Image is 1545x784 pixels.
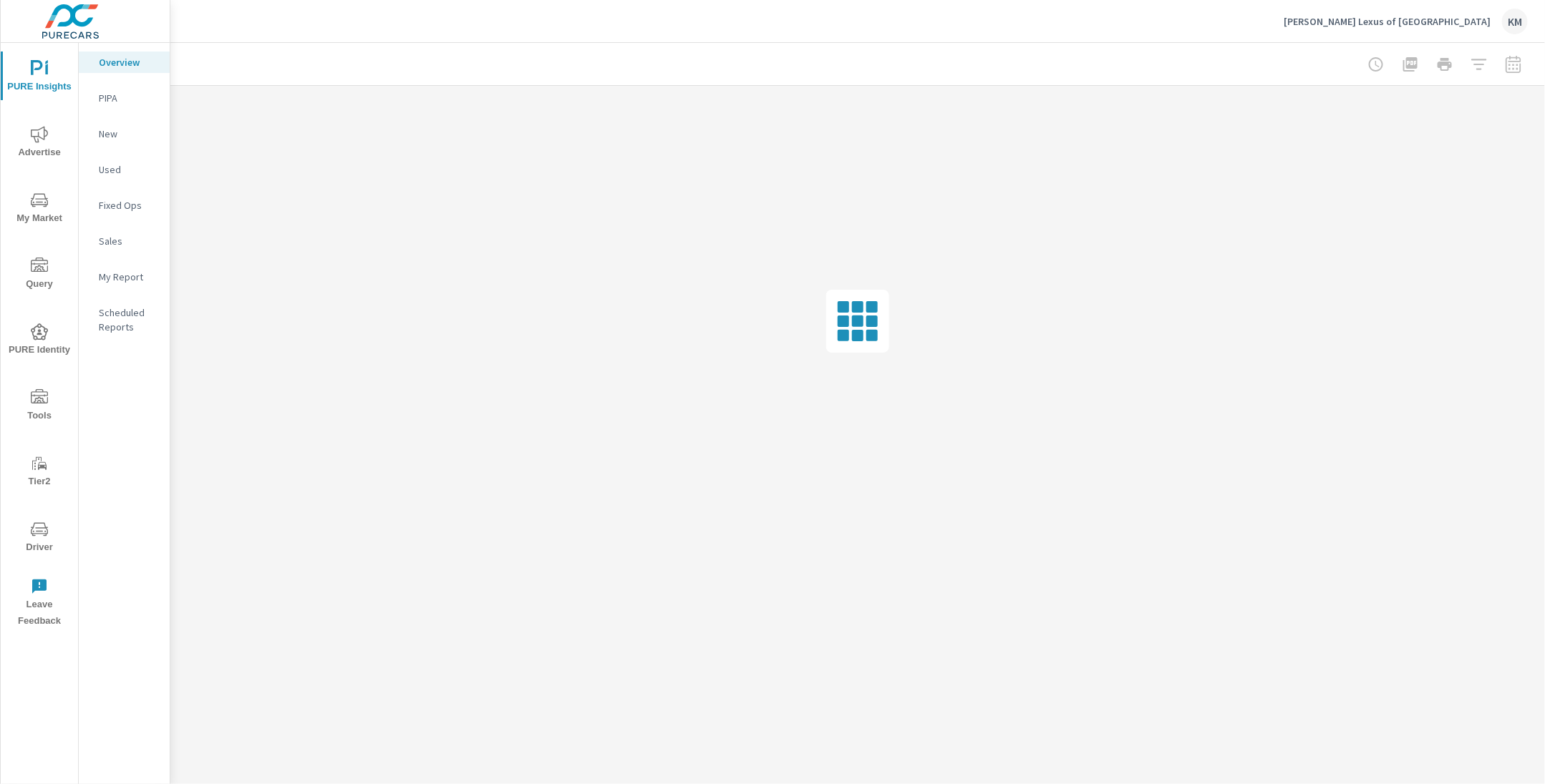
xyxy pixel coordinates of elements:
p: Scheduled Reports [99,305,158,334]
span: Advertise [5,126,74,161]
div: Scheduled Reports [79,302,170,338]
p: PIPA [99,91,158,105]
p: [PERSON_NAME] Lexus of [GEOGRAPHIC_DATA] [1284,15,1491,28]
div: Overview [79,52,170,73]
span: Query [5,258,74,293]
span: Tools [5,389,74,424]
span: Leave Feedback [5,578,74,629]
span: My Market [5,192,74,227]
p: New [99,127,158,141]
div: Sales [79,230,170,252]
div: PIPA [79,87,170,109]
p: Overview [99,55,158,69]
div: Fixed Ops [79,195,170,216]
span: Driver [5,521,74,556]
p: Fixed Ops [99,198,158,212]
p: Used [99,162,158,177]
div: New [79,123,170,144]
span: Tier2 [5,455,74,490]
div: Used [79,159,170,180]
p: My Report [99,270,158,284]
p: Sales [99,234,158,248]
div: KM [1502,9,1528,34]
span: PURE Identity [5,323,74,358]
span: PURE Insights [5,60,74,95]
div: My Report [79,266,170,288]
div: nav menu [1,43,78,635]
